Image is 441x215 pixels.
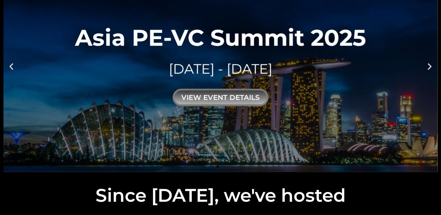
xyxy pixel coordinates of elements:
[7,62,16,71] div: Previous slide
[3,186,438,205] h2: Since [DATE], we've hosted
[75,26,366,49] div: Asia PE-VC Summit 2025
[173,89,268,106] div: view event details
[425,62,434,71] div: Next slide
[75,59,366,79] div: [DATE] - [DATE]
[216,165,219,168] span: Go to slide 1
[223,165,225,168] span: Go to slide 2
